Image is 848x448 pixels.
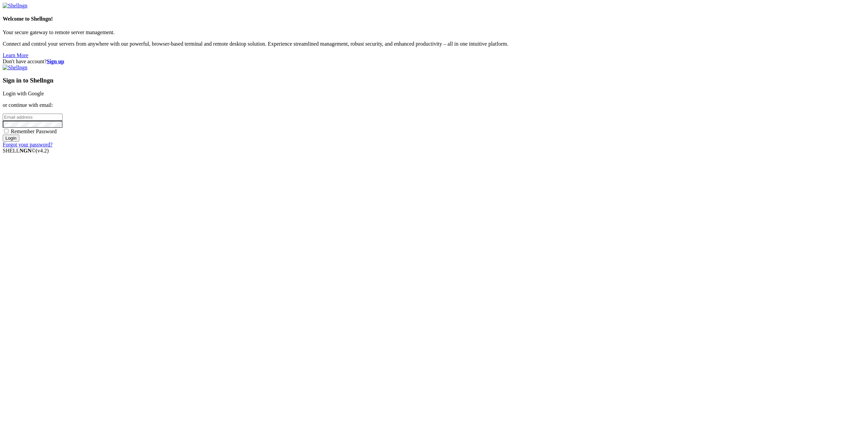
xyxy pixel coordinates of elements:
[3,65,27,71] img: Shellngn
[3,41,845,47] p: Connect and control your servers from anywhere with our powerful, browser-based terminal and remo...
[3,135,19,142] input: Login
[3,142,52,147] a: Forgot your password?
[3,52,28,58] a: Learn More
[11,128,57,134] span: Remember Password
[3,16,845,22] h4: Welcome to Shellngn!
[3,148,49,154] span: SHELL ©
[36,148,49,154] span: 4.2.0
[3,58,845,65] div: Don't have account?
[3,91,44,96] a: Login with Google
[47,58,64,64] a: Sign up
[3,102,845,108] p: or continue with email:
[3,29,845,36] p: Your secure gateway to remote server management.
[4,129,8,133] input: Remember Password
[3,3,27,9] img: Shellngn
[20,148,32,154] b: NGN
[3,77,845,84] h3: Sign in to Shellngn
[3,114,63,121] input: Email address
